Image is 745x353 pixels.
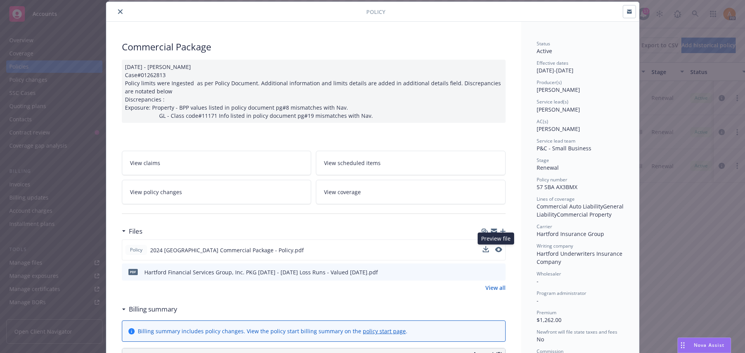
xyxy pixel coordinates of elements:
[537,138,575,144] span: Service lead team
[537,270,561,277] span: Wholesaler
[122,60,506,123] div: [DATE] - [PERSON_NAME] Case#01262813 Policy limits were Ingested as per Policy Document. Addition...
[316,151,506,175] a: View scheduled items
[122,151,312,175] a: View claims
[537,176,567,183] span: Policy number
[130,188,182,196] span: View policy changes
[128,246,144,253] span: Policy
[128,269,138,275] span: pdf
[478,232,514,245] div: Preview file
[496,268,502,276] button: preview file
[537,277,539,285] span: -
[316,180,506,204] a: View coverage
[678,338,688,353] div: Drag to move
[144,268,378,276] div: Hartford Financial Services Group, Inc. PKG [DATE] - [DATE] Loss Runs - Valued [DATE].pdf
[537,250,624,265] span: Hartford Underwriters Insurance Company
[122,180,312,204] a: View policy changes
[483,246,489,252] button: download file
[483,268,489,276] button: download file
[537,98,568,105] span: Service lead(s)
[537,297,539,304] span: -
[495,246,502,254] button: preview file
[116,7,125,16] button: close
[537,329,617,335] span: Newfront will file state taxes and fees
[537,157,549,164] span: Stage
[537,230,604,238] span: Hartford Insurance Group
[130,159,160,167] span: View claims
[677,338,731,353] button: Nova Assist
[537,40,550,47] span: Status
[537,86,580,93] span: [PERSON_NAME]
[537,106,580,113] span: [PERSON_NAME]
[122,226,142,236] div: Files
[366,8,385,16] span: Policy
[537,60,624,74] div: [DATE] - [DATE]
[537,79,562,86] span: Producer(s)
[537,183,577,191] span: 57 SBA AX3BMX
[129,226,142,236] h3: Files
[485,284,506,292] a: View all
[694,342,724,348] span: Nova Assist
[537,125,580,133] span: [PERSON_NAME]
[138,327,407,335] div: Billing summary includes policy changes. View the policy start billing summary on the .
[537,196,575,202] span: Lines of coverage
[537,203,603,210] span: Commercial Auto Liability
[537,243,573,249] span: Writing company
[537,145,591,152] span: P&C - Small Business
[537,118,548,125] span: AC(s)
[495,247,502,252] button: preview file
[537,47,552,55] span: Active
[537,290,586,296] span: Program administrator
[537,164,559,171] span: Renewal
[537,336,544,343] span: No
[537,203,625,218] span: General Liability
[537,223,552,230] span: Carrier
[129,304,177,314] h3: Billing summary
[363,327,406,335] a: policy start page
[324,159,381,167] span: View scheduled items
[483,246,489,254] button: download file
[122,304,177,314] div: Billing summary
[537,60,568,66] span: Effective dates
[537,316,561,324] span: $1,262.00
[537,309,556,316] span: Premium
[122,40,506,53] div: Commercial Package
[150,246,304,254] span: 2024 [GEOGRAPHIC_DATA] Commercial Package - Policy.pdf
[324,188,361,196] span: View coverage
[557,211,612,218] span: Commercial Property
